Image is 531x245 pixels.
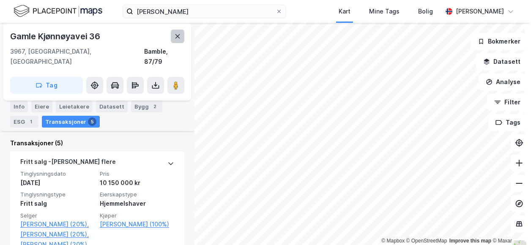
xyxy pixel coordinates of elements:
span: Pris [100,170,174,177]
div: Bygg [131,101,162,112]
iframe: Chat Widget [489,204,531,245]
a: [PERSON_NAME] (20%), [20,229,95,240]
button: Datasett [476,53,528,70]
a: Mapbox [381,238,405,244]
div: 3967, [GEOGRAPHIC_DATA], [GEOGRAPHIC_DATA] [10,46,144,67]
div: Gamle Kjønnøyavei 36 [10,30,102,43]
button: Tags [488,114,528,131]
div: Bamble, 87/79 [144,46,184,67]
span: Selger [20,212,95,219]
div: Kart [339,6,350,16]
span: Tinglysningstype [20,191,95,198]
div: ESG [10,116,38,128]
button: Tag [10,77,83,94]
span: Eierskapstype [100,191,174,198]
div: Bolig [418,6,433,16]
div: Transaksjoner [42,116,100,128]
a: Improve this map [449,238,491,244]
a: [PERSON_NAME] (20%), [20,219,95,229]
div: 1 [27,117,35,126]
div: Datasett [96,101,128,112]
div: 2 [151,102,159,111]
div: 5 [88,117,96,126]
div: [DATE] [20,178,95,188]
a: [PERSON_NAME] (100%) [100,219,174,229]
div: Info [10,101,28,112]
div: Mine Tags [369,6,400,16]
span: Kjøper [100,212,174,219]
div: Transaksjoner (5) [10,138,184,148]
img: logo.f888ab2527a4732fd821a326f86c7f29.svg [14,4,102,19]
div: Fritt salg [20,199,95,209]
div: 10 150 000 kr [100,178,174,188]
button: Bokmerker [471,33,528,50]
div: Eiere [31,101,52,112]
button: Analyse [479,73,528,90]
div: Leietakere [56,101,93,112]
div: Fritt salg - [PERSON_NAME] flere [20,157,116,170]
input: Søk på adresse, matrikkel, gårdeiere, leietakere eller personer [133,5,276,18]
span: Tinglysningsdato [20,170,95,177]
a: OpenStreetMap [406,238,447,244]
button: Filter [487,94,528,111]
div: [PERSON_NAME] [456,6,504,16]
div: Hjemmelshaver [100,199,174,209]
